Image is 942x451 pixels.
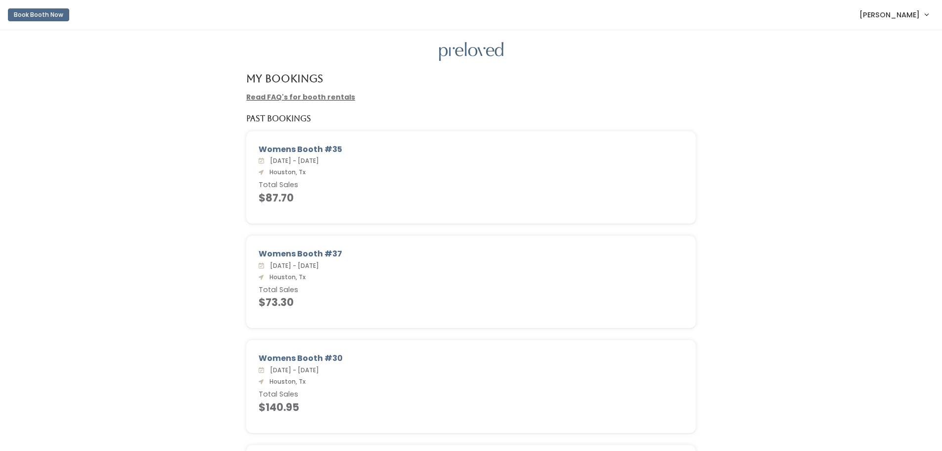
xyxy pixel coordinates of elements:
[859,9,920,20] span: [PERSON_NAME]
[8,8,69,21] button: Book Booth Now
[266,377,306,386] span: Houston, Tx
[259,248,683,260] div: Womens Booth #37
[259,181,683,189] h6: Total Sales
[266,156,319,165] span: [DATE] - [DATE]
[259,352,683,364] div: Womens Booth #30
[259,144,683,155] div: Womens Booth #35
[266,261,319,270] span: [DATE] - [DATE]
[246,73,323,84] h4: My Bookings
[266,366,319,374] span: [DATE] - [DATE]
[259,297,683,308] h4: $73.30
[246,114,311,123] h5: Past Bookings
[259,401,683,413] h4: $140.95
[266,273,306,281] span: Houston, Tx
[8,4,69,26] a: Book Booth Now
[259,391,683,399] h6: Total Sales
[439,42,503,61] img: preloved logo
[259,192,683,203] h4: $87.70
[259,286,683,294] h6: Total Sales
[266,168,306,176] span: Houston, Tx
[246,92,355,102] a: Read FAQ's for booth rentals
[850,4,938,25] a: [PERSON_NAME]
